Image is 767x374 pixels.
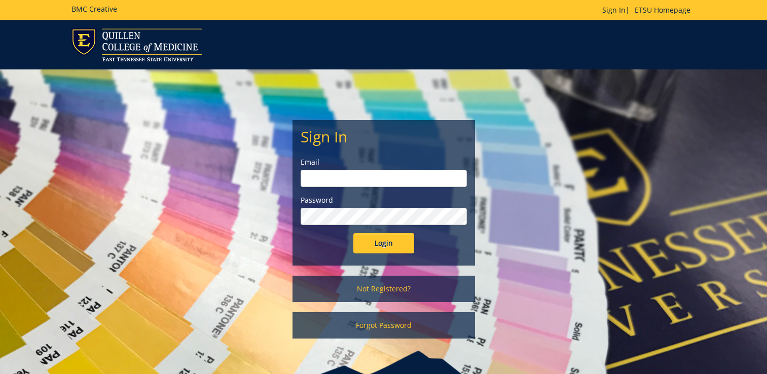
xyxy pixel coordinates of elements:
input: Login [353,233,414,253]
label: Email [301,157,467,167]
label: Password [301,195,467,205]
a: Sign In [602,5,626,15]
a: Not Registered? [293,276,475,302]
h5: BMC Creative [71,5,117,13]
img: ETSU logo [71,28,202,61]
a: Forgot Password [293,312,475,339]
a: ETSU Homepage [630,5,696,15]
h2: Sign In [301,128,467,145]
p: | [602,5,696,15]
